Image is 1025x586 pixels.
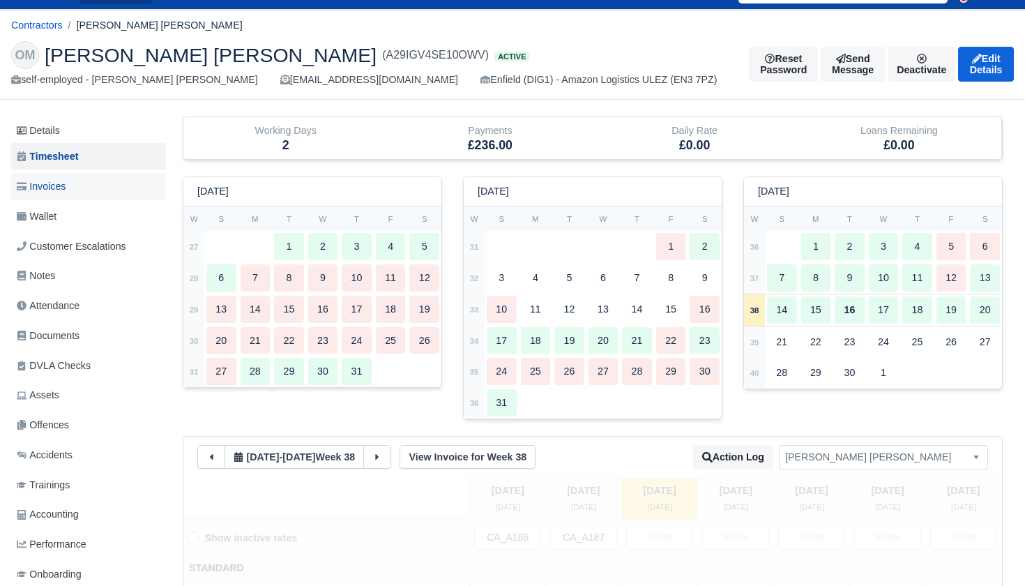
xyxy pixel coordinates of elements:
strong: 31 [470,243,479,251]
span: Attendance [17,298,79,314]
span: Omar Iyad Mohamed [780,449,987,466]
h5: £0.00 [807,138,991,153]
div: 23 [690,327,720,354]
strong: 38 [750,306,759,315]
div: 27 [970,329,1000,356]
small: T [287,215,291,223]
small: T [915,215,920,223]
div: 18 [902,296,932,324]
div: 6 [206,264,236,292]
span: Onboarding [17,566,82,583]
a: Trainings [11,472,166,499]
div: 30 [690,358,720,385]
div: 9 [308,264,338,292]
a: Invoices [11,173,166,200]
div: 29 [801,359,831,386]
a: Send Message [821,47,885,82]
div: 1 [274,233,304,260]
a: Accidents [11,442,166,469]
small: W [600,215,607,223]
strong: 16 [844,304,855,315]
div: 23 [308,327,338,354]
div: 1 [801,233,831,260]
div: [EMAIL_ADDRESS][DOMAIN_NAME] [280,72,458,88]
small: M [532,215,538,223]
div: 1 [869,359,899,386]
a: Attendance [11,292,166,320]
div: 3 [342,233,372,260]
div: 31 [487,389,517,416]
li: [PERSON_NAME] [PERSON_NAME] [63,17,243,33]
span: Invoices [17,179,66,195]
h5: 2 [194,138,377,153]
a: Details [11,118,166,144]
div: Loans Remaining [797,117,1002,159]
div: 14 [241,296,271,323]
small: S [702,215,708,223]
div: 10 [487,296,517,323]
small: F [949,215,954,223]
a: View Invoice for Week 38 [400,445,536,469]
div: 17 [869,296,899,324]
strong: 40 [750,369,759,377]
div: 22 [274,327,304,354]
div: 21 [241,327,271,354]
small: S [982,215,988,223]
div: 21 [767,329,797,356]
div: 7 [767,264,797,292]
div: 4 [376,233,406,260]
div: 5 [409,233,439,260]
div: 15 [656,296,686,323]
button: [DATE]-[DATE]Week 38 [225,445,364,469]
span: Documents [17,328,79,344]
div: 2 [835,233,865,260]
div: 5 [554,264,584,292]
span: Timesheet [17,149,78,165]
div: 1 [656,233,686,260]
h5: £0.00 [603,138,787,153]
div: 23 [835,329,865,356]
div: 2 [308,233,338,260]
div: 2 [690,233,720,260]
small: W [471,215,478,223]
strong: 27 [190,243,199,251]
a: Customer Escalations [11,233,166,260]
small: W [319,215,327,223]
div: 26 [554,358,584,385]
div: 12 [936,264,966,292]
a: Performance [11,531,166,558]
div: 22 [801,329,831,356]
div: 3 [487,264,517,292]
small: F [669,215,674,223]
small: T [847,215,852,223]
div: 12 [554,296,584,323]
small: T [567,215,572,223]
div: 24 [869,329,899,356]
div: 19 [936,296,966,324]
div: 13 [589,296,618,323]
strong: 35 [470,368,479,376]
div: 8 [274,264,304,292]
div: 19 [554,327,584,354]
a: Timesheet [11,143,166,170]
div: 24 [487,358,517,385]
div: 8 [656,264,686,292]
span: Active [494,52,529,62]
a: Assets [11,382,166,409]
div: 25 [376,327,406,354]
a: Deactivate [888,47,955,82]
strong: 30 [190,337,199,345]
div: 20 [206,327,236,354]
div: Payments [388,117,592,159]
div: 9 [690,264,720,292]
div: Omar Iyad Mohamed [1,30,1024,100]
div: OM [11,41,39,69]
div: 14 [767,296,797,324]
a: Accounting [11,501,166,528]
span: Accounting [17,506,79,523]
div: 22 [656,327,686,354]
div: 27 [589,358,618,385]
div: 11 [902,264,932,292]
div: 29 [656,358,686,385]
small: M [252,215,258,223]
